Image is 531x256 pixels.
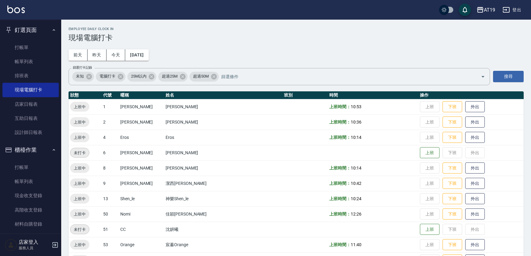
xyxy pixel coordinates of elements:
[125,49,148,61] button: [DATE]
[119,91,164,99] th: 暱稱
[72,72,94,82] div: 未知
[102,91,119,99] th: 代號
[2,189,59,203] a: 現金收支登錄
[119,145,164,160] td: [PERSON_NAME]
[119,130,164,145] td: Eros
[329,120,351,124] b: 上班時間：
[2,125,59,139] a: 設計師日報表
[2,203,59,217] a: 高階收支登錄
[2,55,59,69] a: 帳單列表
[102,206,119,222] td: 50
[2,40,59,55] a: 打帳單
[465,132,485,143] button: 外出
[70,226,89,233] span: 未打卡
[119,114,164,130] td: [PERSON_NAME]
[96,72,125,82] div: 電腦打卡
[474,4,498,16] button: AT19
[189,73,212,79] span: 超過50M
[351,104,361,109] span: 10:53
[70,165,89,171] span: 上班中
[484,6,495,14] div: AT19
[443,178,462,189] button: 下班
[69,27,524,31] h2: Employee Daily Clock In
[70,180,89,187] span: 上班中
[119,206,164,222] td: Nomi
[443,208,462,220] button: 下班
[2,97,59,111] a: 店家日報表
[70,196,89,202] span: 上班中
[420,147,439,159] button: 上班
[102,191,119,206] td: 13
[119,176,164,191] td: [PERSON_NAME]
[443,162,462,174] button: 下班
[351,181,361,186] span: 10:42
[2,22,59,38] button: 釘選頁面
[164,130,282,145] td: Eros
[351,242,361,247] span: 11:40
[443,101,462,113] button: 下班
[102,99,119,114] td: 1
[351,212,361,216] span: 12:26
[443,117,462,128] button: 下班
[119,222,164,237] td: CC
[164,91,282,99] th: 姓名
[119,160,164,176] td: [PERSON_NAME]
[420,224,439,235] button: 上班
[102,145,119,160] td: 6
[465,162,485,174] button: 外出
[2,111,59,125] a: 互助日報表
[465,239,485,250] button: 外出
[119,237,164,252] td: Orange
[164,191,282,206] td: 神樂Shen_le
[73,65,92,70] label: 篩選打卡記錄
[465,117,485,128] button: 外出
[478,72,488,82] button: Open
[102,160,119,176] td: 8
[493,71,524,82] button: 搜尋
[2,217,59,231] a: 材料自購登錄
[418,91,524,99] th: 操作
[102,176,119,191] td: 9
[72,73,88,79] span: 未知
[88,49,107,61] button: 昨天
[465,101,485,113] button: 外出
[329,242,351,247] b: 上班時間：
[70,242,89,248] span: 上班中
[164,176,282,191] td: 潔西[PERSON_NAME]
[102,130,119,145] td: 4
[465,193,485,204] button: 外出
[164,206,282,222] td: 佳穎[PERSON_NAME]
[282,91,328,99] th: 班別
[164,160,282,176] td: [PERSON_NAME]
[70,211,89,217] span: 上班中
[189,72,219,82] div: 超過50M
[329,104,351,109] b: 上班時間：
[164,114,282,130] td: [PERSON_NAME]
[70,119,89,125] span: 上班中
[351,135,361,140] span: 10:14
[500,4,524,16] button: 登出
[2,231,59,245] a: 排班表
[164,222,282,237] td: 沈妍曦
[127,73,150,79] span: 25M以內
[443,132,462,143] button: 下班
[69,33,524,42] h3: 現場電腦打卡
[459,4,471,16] button: save
[465,178,485,189] button: 外出
[220,71,470,82] input: 篩選條件
[2,83,59,97] a: 現場電腦打卡
[119,99,164,114] td: [PERSON_NAME]
[329,166,351,170] b: 上班時間：
[158,72,188,82] div: 超過25M
[69,49,88,61] button: 前天
[69,91,102,99] th: 狀態
[158,73,181,79] span: 超過25M
[107,49,125,61] button: 今天
[19,245,50,251] p: 服務人員
[127,72,157,82] div: 25M以內
[329,196,351,201] b: 上班時間：
[2,174,59,189] a: 帳單列表
[164,145,282,160] td: [PERSON_NAME]
[70,150,89,156] span: 未打卡
[465,208,485,220] button: 外出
